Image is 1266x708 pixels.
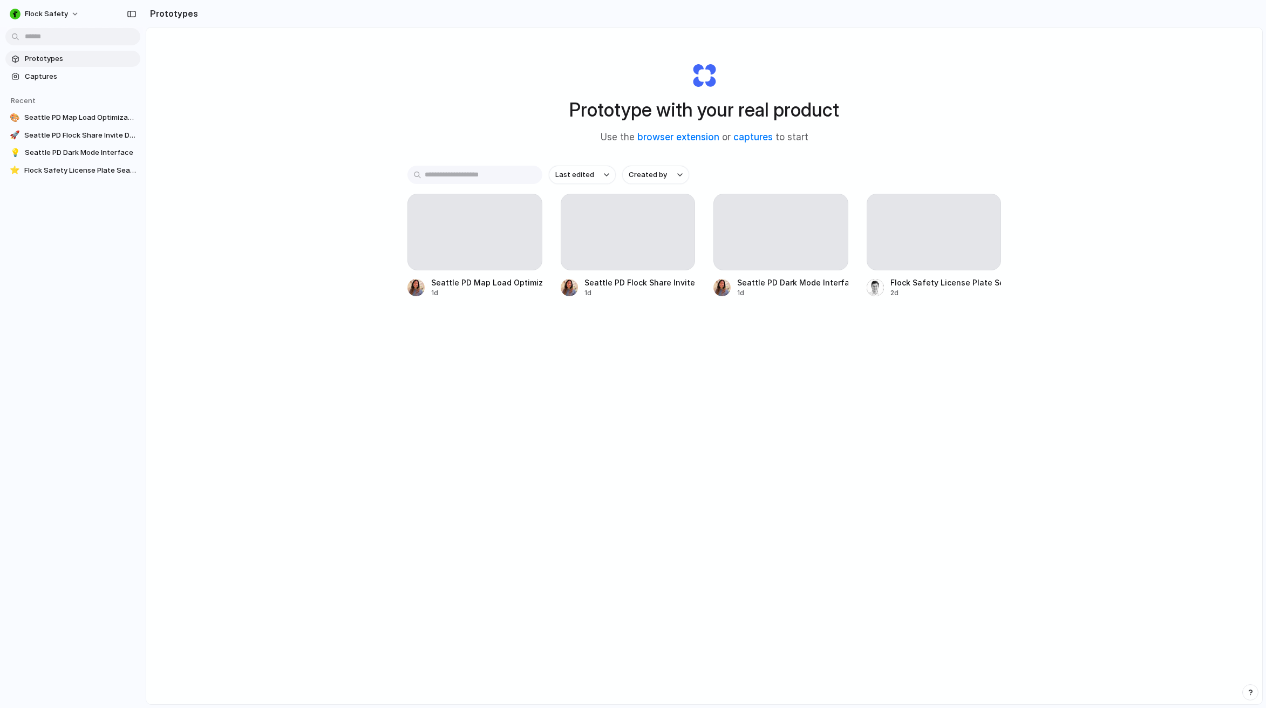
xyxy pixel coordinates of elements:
div: Seattle PD Dark Mode Interface [737,277,848,288]
div: Seattle PD Flock Share Invite Dialog [584,277,696,288]
div: 🎨 [10,112,20,123]
span: Flock Safety License Plate Search Simplified [24,165,136,176]
a: Seattle PD Flock Share Invite Dialog1d [561,194,696,298]
a: 💡Seattle PD Dark Mode Interface [5,145,140,161]
span: Use the or to start [601,131,808,145]
span: Seattle PD Flock Share Invite Dialog [24,130,136,141]
div: 2d [890,288,1002,298]
a: ⭐Flock Safety License Plate Search Simplified [5,162,140,179]
span: Recent [11,96,36,105]
div: ⭐ [10,165,20,176]
a: captures [733,132,773,142]
span: Flock Safety [25,9,68,19]
button: Created by [622,166,689,184]
span: Last edited [555,169,594,180]
div: 🚀 [10,130,20,141]
a: 🎨Seattle PD Map Load Optimization [5,110,140,126]
div: Seattle PD Map Load Optimization [431,277,542,288]
a: Captures [5,69,140,85]
a: Flock Safety License Plate Search Simplified2d [867,194,1002,298]
div: 1d [584,288,696,298]
div: Flock Safety License Plate Search Simplified [890,277,1002,288]
a: 🚀Seattle PD Flock Share Invite Dialog [5,127,140,144]
span: Prototypes [25,53,136,64]
span: Seattle PD Dark Mode Interface [25,147,136,158]
a: Seattle PD Dark Mode Interface1d [713,194,848,298]
h1: Prototype with your real product [569,96,839,124]
span: Created by [629,169,667,180]
div: 1d [431,288,542,298]
h2: Prototypes [146,7,198,20]
span: Seattle PD Map Load Optimization [24,112,136,123]
a: Prototypes [5,51,140,67]
button: Flock Safety [5,5,85,23]
a: browser extension [637,132,719,142]
span: Captures [25,71,136,82]
a: Seattle PD Map Load Optimization1d [407,194,542,298]
div: 1d [737,288,848,298]
div: 💡 [10,147,21,158]
button: Last edited [549,166,616,184]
